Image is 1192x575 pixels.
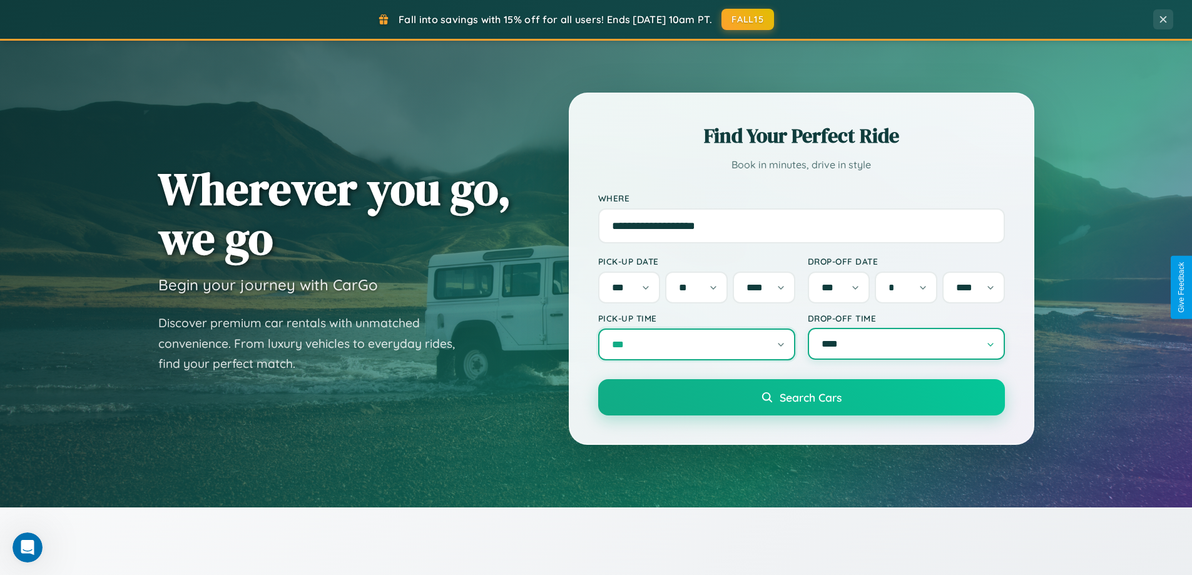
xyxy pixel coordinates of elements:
[158,313,471,374] p: Discover premium car rentals with unmatched convenience. From luxury vehicles to everyday rides, ...
[808,256,1005,267] label: Drop-off Date
[780,390,842,404] span: Search Cars
[1177,262,1186,313] div: Give Feedback
[721,9,774,30] button: FALL15
[598,256,795,267] label: Pick-up Date
[598,122,1005,150] h2: Find Your Perfect Ride
[598,379,1005,415] button: Search Cars
[598,313,795,323] label: Pick-up Time
[399,13,712,26] span: Fall into savings with 15% off for all users! Ends [DATE] 10am PT.
[808,313,1005,323] label: Drop-off Time
[598,156,1005,174] p: Book in minutes, drive in style
[13,532,43,562] iframe: Intercom live chat
[598,193,1005,203] label: Where
[158,275,378,294] h3: Begin your journey with CarGo
[158,164,511,263] h1: Wherever you go, we go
